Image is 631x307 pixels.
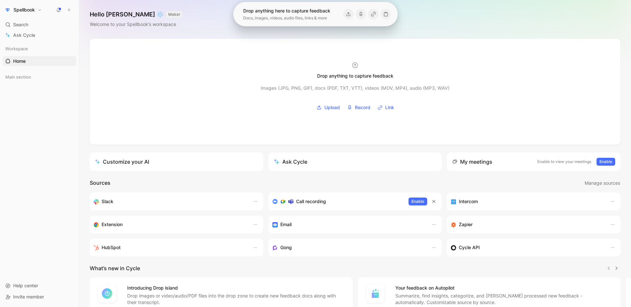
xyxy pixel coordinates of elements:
div: Docs, images, videos, audio files, links & more [243,15,330,21]
h3: HubSpot [102,244,121,251]
div: Forward emails to your feedback inbox [272,221,425,228]
span: Upload [324,104,340,111]
h3: Extension [102,221,123,228]
span: Invite member [13,294,44,299]
span: Home [13,58,26,64]
button: MAKER [166,11,182,18]
button: SpellbookSpellbook [3,5,43,14]
img: Spellbook [4,7,11,13]
div: Help center [3,281,76,291]
button: Record [345,103,373,112]
h3: Zapier [459,221,473,228]
div: Sync your customers, send feedback and get updates in Intercom [451,198,603,205]
div: Ask Cycle [274,158,307,166]
div: Drop anything here to capture feedback [243,7,330,15]
div: Capture feedback from your incoming calls [272,244,425,251]
a: Ask Cycle [3,30,76,40]
h3: Call recording [296,198,326,205]
span: Link [385,104,394,111]
div: Welcome to your Spellbook’s workspace [90,20,182,28]
div: Workspace [3,44,76,54]
div: Sync your customers, send feedback and get updates in Slack [94,198,246,205]
button: Enable [409,198,427,205]
h3: Gong [280,244,292,251]
h3: Intercom [459,198,478,205]
p: Summarize, find insights, categorize, and [PERSON_NAME] processed new feedback - automatically. C... [395,293,613,306]
p: Enable to view your meetings [537,158,591,165]
span: Ask Cycle [13,31,35,39]
h2: What’s new in Cycle [90,264,140,272]
button: Ask Cycle [269,153,442,171]
div: Main section [3,72,76,84]
span: Help center [13,283,38,288]
button: Manage sources [584,179,620,187]
h3: Slack [102,198,113,205]
h3: Email [280,221,292,228]
div: Capture feedback from anywhere on the web [94,221,246,228]
button: Link [375,103,396,112]
span: Record [355,104,370,111]
div: Images (JPG, PNG, GIF), docs (PDF, TXT, VTT), videos (MOV, MP4), audio (MP3, WAV) [261,84,450,92]
div: Invite member [3,292,76,302]
h4: Your feedback on Autopilot [395,284,613,292]
h3: Cycle API [459,244,480,251]
div: Sync customers & send feedback from custom sources. Get inspired by our favorite use case [451,244,603,251]
span: Manage sources [585,179,620,187]
div: Main section [3,72,76,82]
h1: Spellbook [13,7,35,13]
div: Record & transcribe meetings from Zoom, Meet & Teams. [272,198,404,205]
span: Main section [5,74,31,80]
p: Drop images or video/audio/PDF files into the drop zone to create new feedback docs along with th... [127,293,345,306]
div: My meetings [452,158,492,166]
div: Customize your AI [95,158,149,166]
span: Workspace [5,45,28,52]
h1: Hello [PERSON_NAME] ❄️ [90,11,182,18]
div: Search [3,20,76,30]
button: Enable [596,158,615,166]
span: Enable [411,198,424,205]
span: Enable [599,158,612,165]
div: Drop anything to capture feedback [317,72,393,80]
a: Home [3,56,76,66]
a: Customize your AI [90,153,263,171]
h4: Introducing Drop island [127,284,345,292]
h2: Sources [90,179,110,187]
button: Upload [314,103,342,112]
span: Search [13,21,28,29]
div: Capture feedback from thousands of sources with Zapier (survey results, recordings, sheets, etc). [451,221,603,228]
